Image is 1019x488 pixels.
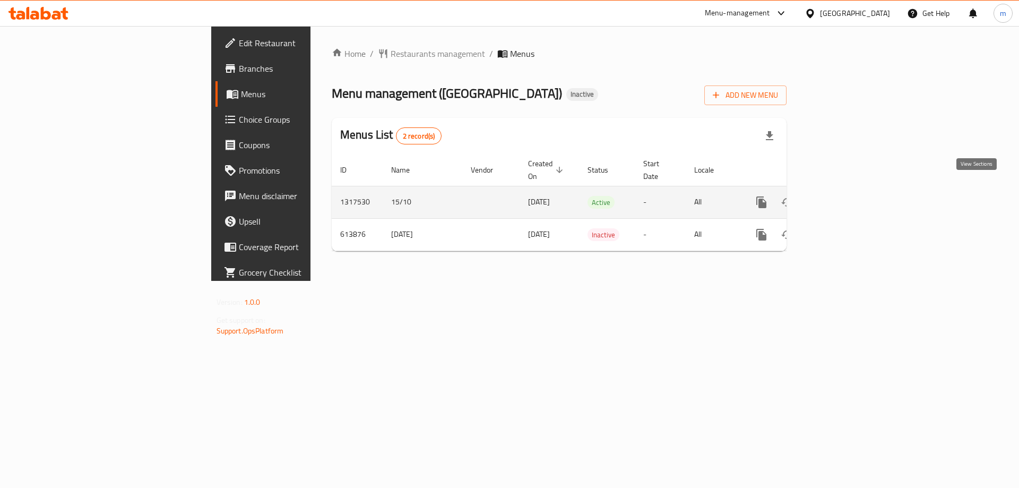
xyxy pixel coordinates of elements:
[391,164,424,176] span: Name
[378,47,485,60] a: Restaurants management
[471,164,507,176] span: Vendor
[635,186,686,218] td: -
[215,260,382,285] a: Grocery Checklist
[332,47,787,60] nav: breadcrumb
[396,127,442,144] div: Total records count
[215,132,382,158] a: Coupons
[704,85,787,105] button: Add New Menu
[489,47,493,60] li: /
[217,324,284,338] a: Support.OpsPlatform
[391,47,485,60] span: Restaurants management
[239,37,373,49] span: Edit Restaurant
[566,88,598,101] div: Inactive
[528,227,550,241] span: [DATE]
[694,164,728,176] span: Locale
[588,196,615,209] span: Active
[239,139,373,151] span: Coupons
[588,164,622,176] span: Status
[635,218,686,251] td: -
[749,222,774,247] button: more
[239,241,373,253] span: Coverage Report
[740,154,859,186] th: Actions
[215,107,382,132] a: Choice Groups
[239,215,373,228] span: Upsell
[215,30,382,56] a: Edit Restaurant
[244,295,261,309] span: 1.0.0
[215,183,382,209] a: Menu disclaimer
[215,56,382,81] a: Branches
[383,218,462,251] td: [DATE]
[383,186,462,218] td: 15/10
[686,218,740,251] td: All
[1000,7,1006,19] span: m
[215,209,382,234] a: Upsell
[217,313,265,327] span: Get support on:
[332,81,562,105] span: Menu management ( [GEOGRAPHIC_DATA] )
[239,113,373,126] span: Choice Groups
[588,229,619,241] span: Inactive
[215,81,382,107] a: Menus
[215,234,382,260] a: Coverage Report
[643,157,673,183] span: Start Date
[528,157,566,183] span: Created On
[217,295,243,309] span: Version:
[239,190,373,202] span: Menu disclaimer
[215,158,382,183] a: Promotions
[749,190,774,215] button: more
[340,127,442,144] h2: Menus List
[774,222,800,247] button: Change Status
[705,7,770,20] div: Menu-management
[566,90,598,99] span: Inactive
[332,154,859,251] table: enhanced table
[340,164,360,176] span: ID
[528,195,550,209] span: [DATE]
[774,190,800,215] button: Change Status
[241,88,373,100] span: Menus
[820,7,890,19] div: [GEOGRAPHIC_DATA]
[239,164,373,177] span: Promotions
[588,228,619,241] div: Inactive
[686,186,740,218] td: All
[713,89,778,102] span: Add New Menu
[510,47,534,60] span: Menus
[396,131,442,141] span: 2 record(s)
[239,266,373,279] span: Grocery Checklist
[239,62,373,75] span: Branches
